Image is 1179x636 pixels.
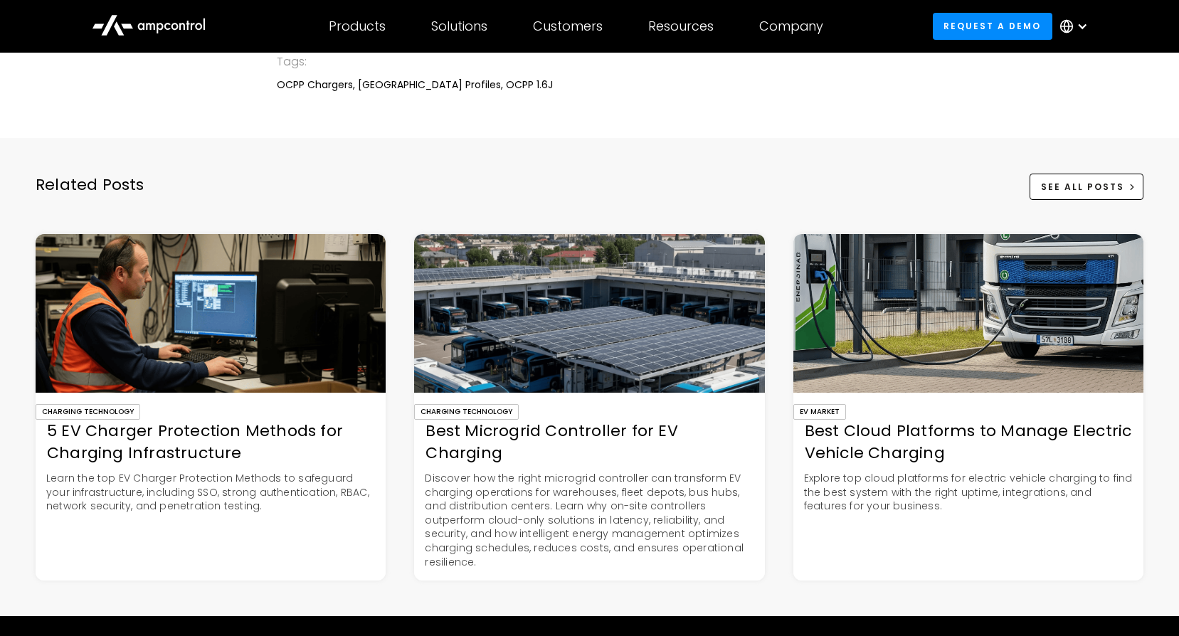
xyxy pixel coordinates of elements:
p: Discover how the right microgrid controller can transform EV charging operations for warehouses, ... [414,472,764,569]
a: Request a demo [933,13,1052,39]
div: Products [329,18,386,34]
div: Resources [648,18,714,34]
div: Best Microgrid Controller for EV Charging [414,420,764,465]
a: EV MarketBest Cloud Platforms to Manage Electric Vehicle ChargingExplore top cloud platforms for ... [793,234,1143,581]
p: Learn the top EV Charger Protection Methods to safeguard your infrastructure, including SSO, stro... [36,472,386,514]
div: Company [759,18,823,34]
img: 5 EV Charger Protection Methods for Charging Infrastructure [36,234,386,393]
div: Solutions [431,18,487,34]
div: EV Market [793,404,846,420]
div: Charging Technology [36,404,140,420]
div: Tags: [277,53,903,71]
div: Customers [533,18,603,34]
p: Explore top cloud platforms for electric vehicle charging to find the best system with the right ... [793,472,1143,514]
div: Charging Technology [414,404,519,420]
div: Best Cloud Platforms to Manage Electric Vehicle Charging [793,420,1143,465]
a: See All Posts [1030,174,1143,200]
img: Best Cloud Platforms to Manage Electric Vehicle Charging [793,234,1143,393]
div: 5 EV Charger Protection Methods for Charging Infrastructure [36,420,386,465]
img: Best Microgrid Controller for EV Charging [414,234,764,393]
a: Charging Technology5 EV Charger Protection Methods for Charging InfrastructureLearn the top EV Ch... [36,234,386,581]
div: OCPP Chargers, [GEOGRAPHIC_DATA] Profiles, OCPP 1.6J [277,77,903,92]
div: See All Posts [1041,181,1124,194]
div: Related Posts [36,174,144,217]
a: Charging TechnologyBest Microgrid Controller for EV ChargingDiscover how the right microgrid cont... [414,234,764,581]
